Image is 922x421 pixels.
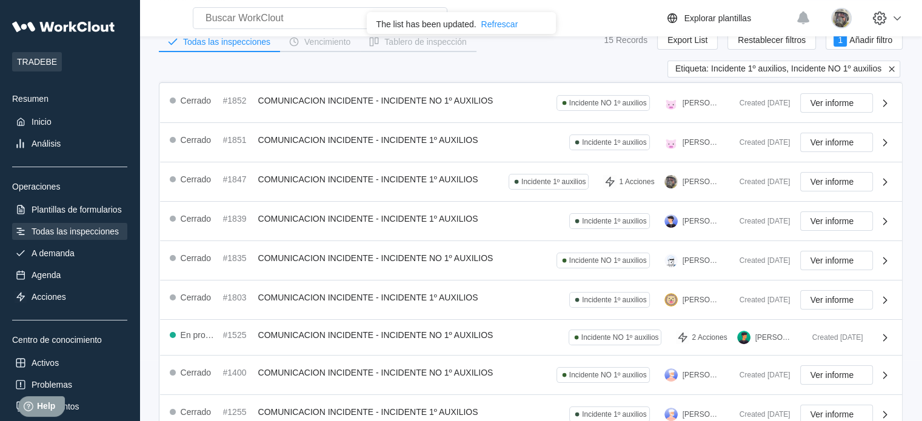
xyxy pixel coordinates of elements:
div: Explorar plantillas [684,13,752,23]
div: Incidente NO 1º auxilios [569,99,647,107]
div: Cerrado [181,214,212,224]
span: Etiqueta: Incidente 1º auxilios, Incidente NO 1º auxilios [675,64,881,75]
span: Ver informe [810,99,854,107]
div: Todas las inspecciones [183,38,270,46]
img: lion.png [664,293,678,307]
div: Operaciones [12,182,127,191]
div: Cerrado [181,174,212,184]
div: Cerrado [181,135,212,145]
img: 2f847459-28ef-4a61-85e4-954d408df519.jpg [664,175,678,188]
span: Ver informe [810,371,854,379]
div: Centro de conocimiento [12,335,127,345]
div: The list has been updated. [376,19,476,29]
span: Ver informe [810,296,854,304]
div: Incidente NO 1º auxilios [569,371,647,379]
img: user-5.png [664,214,678,228]
span: COMUNICACION INCIDENTE - INCIDENTE NO 1º AUXILIOS [258,96,493,105]
a: Cerrado#1847COMUNICACION INCIDENTE - INCIDENTE 1º AUXILIOSIncidente 1º auxilios1 Acciones[PERSON_... [160,162,902,202]
div: Created [DATE] [730,296,790,304]
div: Incidente 1º auxilios [521,177,586,186]
img: clout-01.png [664,254,678,267]
button: Ver informe [800,133,873,152]
button: Ver informe [800,251,873,270]
div: Created [DATE] [730,410,790,419]
div: A demanda [32,248,75,258]
button: Ver informe [800,172,873,191]
div: En progreso [181,330,218,340]
div: Created [DATE] [730,371,790,379]
div: Cerrado [181,96,212,105]
button: Restablecer filtros [727,30,816,50]
div: [PERSON_NAME] [683,296,720,304]
a: Plantillas de formularios [12,201,127,218]
div: Created [DATE] [730,177,790,186]
img: user.png [737,331,750,344]
button: Tablero de inspección [360,33,476,51]
div: [PERSON_NAME] [683,99,720,107]
span: TRADEBE [12,52,62,71]
input: Buscar WorkClout [193,7,447,29]
div: Plantillas de formularios [32,205,122,214]
a: En progreso#1525COMUNICACION INCIDENTE - INCIDENTE NO 1º AUXILIOSIncidente NO 1º auxilios2 Accion... [160,320,902,356]
div: #1803 [223,293,253,302]
img: user-3.png [664,408,678,421]
a: Activos [12,354,127,371]
div: 1 [833,33,847,47]
div: Cerrado [181,407,212,417]
a: Cerrado#1803COMUNICACION INCIDENTE - INCIDENTE 1º AUXILIOSIncidente 1º auxilios[PERSON_NAME]Creat... [160,280,902,320]
button: Ver informe [800,290,873,310]
div: #1525 [223,330,253,340]
div: Incidente 1º auxilios [582,410,646,419]
span: COMUNICACION INCIDENTE - INCIDENTE 1º AUXILIOS [258,135,478,145]
a: A demanda [12,245,127,262]
div: [PERSON_NAME] [683,138,720,147]
span: COMUNICACION INCIDENTE - INCIDENTE 1º AUXILIOS [258,214,478,224]
div: Análisis [32,139,61,148]
span: COMUNICACION INCIDENTE - INCIDENTE 1º AUXILIOS [258,293,478,302]
a: Cerrado#1852COMUNICACION INCIDENTE - INCIDENTE NO 1º AUXILIOSIncidente NO 1º auxilios[PERSON_NAME... [160,84,902,123]
span: Ver informe [810,217,854,225]
span: Ver informe [810,138,854,147]
div: Incidente 1º auxilios [582,296,646,304]
div: 2 Acciones [692,333,727,342]
div: #1839 [223,214,253,224]
div: 1 Acciones [619,177,654,186]
div: Todas las inspecciones [32,227,119,236]
div: Inicio [32,117,52,127]
div: Incidente NO 1º auxilios [569,256,647,265]
img: pig.png [664,136,678,149]
a: Cerrado#1839COMUNICACION INCIDENTE - INCIDENTE 1º AUXILIOSIncidente 1º auxilios[PERSON_NAME]Creat... [160,202,902,241]
button: Export List [657,30,718,50]
div: Cerrado [181,293,212,302]
button: Ver informe [800,365,873,385]
a: Cerrado#1835COMUNICACION INCIDENTE - INCIDENTE NO 1º AUXILIOSIncidente NO 1º auxilios[PERSON_NAME... [160,241,902,280]
div: Cerrado [181,368,212,377]
span: COMUNICACION INCIDENTE - INCIDENTE 1º AUXILIOS [258,174,478,184]
button: Todas las inspecciones [159,33,280,51]
a: Cerrado#1851COMUNICACION INCIDENTE - INCIDENTE 1º AUXILIOSIncidente 1º auxilios[PERSON_NAME]Creat... [160,123,902,162]
span: Restablecer filtros [738,36,806,44]
span: Export List [667,36,707,44]
span: Ver informe [810,256,854,265]
button: Ver informe [800,93,873,113]
button: Vencimiento [280,33,360,51]
div: Incidente 1º auxilios [582,217,646,225]
div: [PERSON_NAME] [683,256,720,265]
span: COMUNICACION INCIDENTE - INCIDENTE 1º AUXILIOS [258,407,478,417]
img: pig.png [664,96,678,110]
div: Created [DATE] [730,138,790,147]
div: Created [DATE] [730,217,790,225]
span: Añadir filtro [849,36,892,44]
a: Análisis [12,135,127,152]
div: Acciones [32,292,66,302]
img: user-3.png [664,368,678,382]
div: [PERSON_NAME] [683,371,720,379]
span: Ver informe [810,410,854,419]
div: Activos [32,358,59,368]
div: Resumen [12,94,127,104]
div: 15 Records [604,35,647,45]
button: 1Añadir filtro [826,30,903,50]
div: Created [DATE] [803,333,863,342]
span: COMUNICACION INCIDENTE - INCIDENTE NO 1º AUXILIOS [258,368,493,377]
